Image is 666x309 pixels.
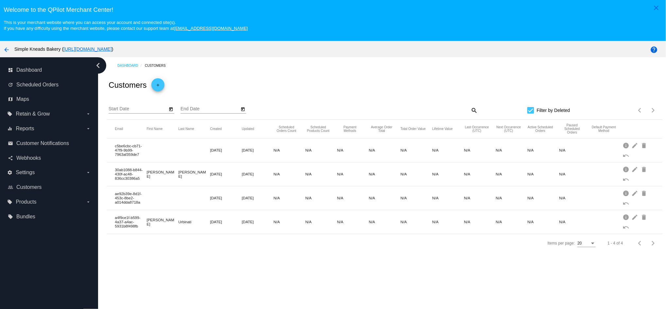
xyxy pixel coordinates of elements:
i: chevron_left [93,60,103,71]
mat-cell: N/A [305,218,337,226]
mat-cell: N/A [559,194,591,202]
mat-icon: edit [632,212,640,222]
div: Items per page: [548,241,575,245]
i: people_outline [8,185,13,190]
button: Next page [647,237,660,250]
mat-cell: N/A [337,146,369,154]
span: Products [16,199,36,205]
mat-icon: delete [640,188,648,198]
mat-cell: 30ab1088-b844-430f-ac48-836cc30386a5 [115,166,146,182]
mat-cell: N/A [527,194,559,202]
mat-cell: [PERSON_NAME] [146,216,178,228]
i: email [8,141,13,146]
mat-cell: N/A [274,170,305,178]
mat-cell: [DATE] [210,146,242,154]
mat-cell: N/A [337,194,369,202]
button: Change sorting for TotalProductsScheduledCount [305,125,331,133]
i: arrow_drop_down [86,170,91,175]
h2: Customers [109,81,146,90]
mat-cell: N/A [464,218,496,226]
mat-cell: N/A [305,194,337,202]
button: Change sorting for CreatedUtc [210,127,222,131]
span: Webhooks [16,155,41,161]
button: Open calendar [167,105,174,112]
button: Change sorting for LastScheduledOrderOccurrenceUtc [464,125,490,133]
mat-cell: N/A [401,194,432,202]
button: Change sorting for PausedScheduledOrdersCount [559,123,585,134]
mat-icon: undo [623,174,630,184]
mat-cell: N/A [432,146,464,154]
span: Maps [16,96,29,102]
mat-cell: N/A [305,170,337,178]
mat-cell: N/A [369,218,401,226]
mat-cell: N/A [337,218,369,226]
mat-icon: edit [632,164,640,174]
button: Change sorting for UpdatedUtc [242,127,254,131]
button: Next page [647,104,660,117]
i: settings [7,170,12,175]
mat-icon: undo [623,150,630,160]
span: Customer Notifications [16,140,69,146]
mat-cell: N/A [559,170,591,178]
button: Change sorting for TotalScheduledOrderValue [401,127,426,131]
button: Previous page [634,104,647,117]
mat-cell: N/A [464,194,496,202]
small: This is your merchant website where you can access your account and connected site(s). If you hav... [4,20,248,31]
mat-icon: delete [640,164,648,174]
mat-icon: help [650,46,658,54]
mat-cell: N/A [432,218,464,226]
input: Start Date [109,106,167,112]
mat-cell: N/A [401,146,432,154]
mat-cell: N/A [496,146,527,154]
i: arrow_drop_down [86,111,91,117]
button: Open calendar [239,105,246,112]
i: arrow_drop_down [86,199,91,205]
i: local_offer [7,199,12,205]
mat-cell: N/A [369,170,401,178]
i: arrow_drop_down [86,126,91,131]
i: equalizer [7,126,12,131]
mat-icon: undo [623,222,630,232]
i: update [8,82,13,87]
mat-cell: N/A [432,194,464,202]
a: share Webhooks [8,153,91,163]
mat-cell: N/A [401,170,432,178]
mat-cell: [DATE] [242,146,274,154]
mat-cell: N/A [496,170,527,178]
input: End Date [180,106,239,112]
mat-cell: N/A [496,218,527,226]
a: update Scheduled Orders [8,80,91,90]
mat-cell: a4f9ce1f-b599-4a37-a4ac-5931b8f498fb [115,214,146,230]
i: local_offer [7,111,12,117]
span: Simple Kneads Bakery ( ) [14,46,113,52]
span: Settings [16,170,35,175]
mat-icon: info [623,140,630,150]
i: local_offer [8,214,13,219]
mat-cell: [DATE] [210,194,242,202]
mat-cell: N/A [464,170,496,178]
mat-cell: [DATE] [210,218,242,226]
mat-cell: [PERSON_NAME] [179,168,210,180]
mat-cell: N/A [527,218,559,226]
mat-icon: info [623,188,630,198]
span: Retain & Grow [16,111,50,117]
mat-icon: edit [632,188,640,198]
a: local_offer Bundles [8,211,91,222]
i: dashboard [8,67,13,73]
a: email Customer Notifications [8,138,91,149]
mat-icon: info [623,164,630,174]
button: Change sorting for DefaultPaymentMethod [591,125,617,133]
button: Change sorting for FirstName [146,127,162,131]
mat-cell: [DATE] [242,170,274,178]
mat-cell: N/A [527,170,559,178]
mat-icon: undo [623,198,630,208]
mat-cell: N/A [401,218,432,226]
mat-cell: N/A [464,146,496,154]
mat-cell: N/A [337,170,369,178]
mat-icon: delete [640,212,648,222]
a: [EMAIL_ADDRESS][DOMAIN_NAME] [174,26,248,31]
button: Previous page [634,237,647,250]
h3: Welcome to the QPilot Merchant Center! [4,6,662,13]
mat-cell: N/A [559,146,591,154]
button: Change sorting for ScheduledOrderLTV [432,127,453,131]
